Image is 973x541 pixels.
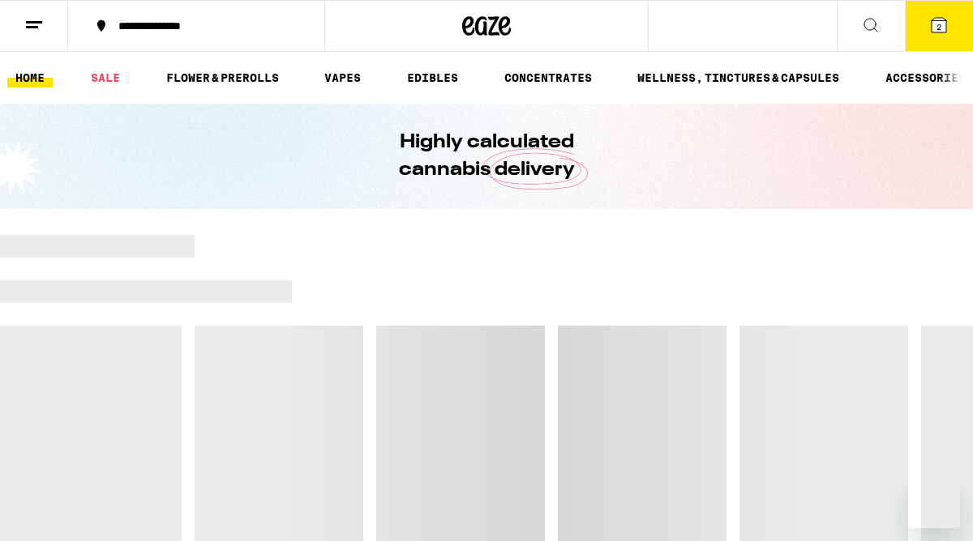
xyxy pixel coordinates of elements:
[353,129,620,184] h1: Highly calculated cannabis delivery
[908,476,960,528] iframe: Button to launch messaging window
[7,68,53,87] a: HOME
[399,68,466,87] a: EDIBLES
[905,1,973,51] button: 2
[316,68,369,87] a: VAPES
[937,22,941,32] span: 2
[158,68,287,87] a: FLOWER & PREROLLS
[496,68,600,87] a: CONCENTRATES
[629,68,847,87] a: WELLNESS, TINCTURES & CAPSULES
[83,68,128,87] a: SALE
